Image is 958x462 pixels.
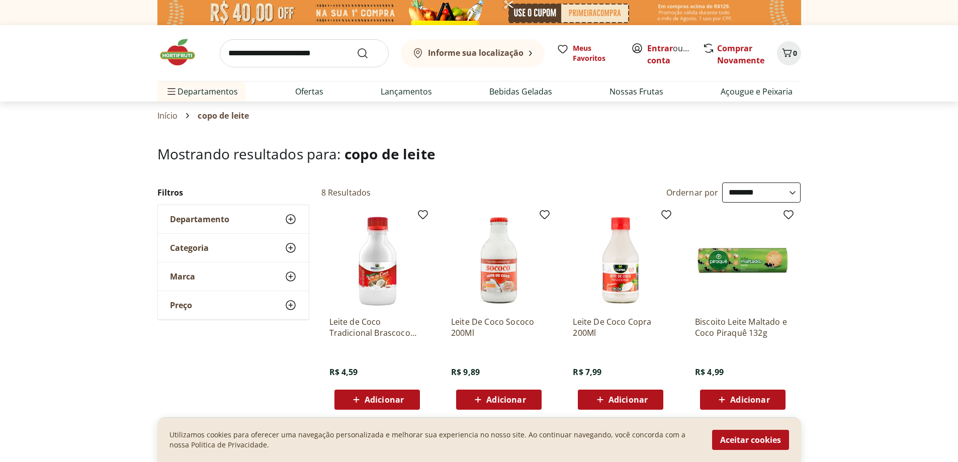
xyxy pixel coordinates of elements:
[198,111,249,120] span: copo de leite
[170,243,209,253] span: Categoria
[609,85,663,98] a: Nossas Frutas
[730,396,769,404] span: Adicionar
[158,205,309,233] button: Departamento
[357,47,381,59] button: Submit Search
[365,396,404,404] span: Adicionar
[428,47,524,58] b: Informe sua localização
[700,390,786,410] button: Adicionar
[170,214,229,224] span: Departamento
[157,182,309,203] h2: Filtros
[647,42,692,66] span: ou
[647,43,703,66] a: Criar conta
[329,366,358,378] span: R$ 4,59
[329,316,425,338] a: Leite de Coco Tradicional Brascoco 200ml
[344,144,436,163] span: copo de leite
[695,316,791,338] a: Biscoito Leite Maltado e Coco Piraquê 132g
[486,396,526,404] span: Adicionar
[695,213,791,308] img: Biscoito Leite Maltado e Coco Piraquê 132g
[220,39,389,67] input: search
[169,430,700,450] p: Utilizamos cookies para oferecer uma navegação personalizada e melhorar sua experiencia no nosso ...
[158,234,309,262] button: Categoria
[578,390,663,410] button: Adicionar
[401,39,545,67] button: Informe sua localização
[157,111,178,120] a: Início
[381,85,432,98] a: Lançamentos
[721,85,793,98] a: Açougue e Peixaria
[793,48,797,58] span: 0
[695,366,724,378] span: R$ 4,99
[165,79,238,104] span: Departamentos
[647,43,673,54] a: Entrar
[170,300,192,310] span: Preço
[608,396,648,404] span: Adicionar
[666,187,719,198] label: Ordernar por
[170,271,195,282] span: Marca
[157,37,208,67] img: Hortifruti
[489,85,552,98] a: Bebidas Geladas
[573,213,668,308] img: Leite De Coco Copra 200Ml
[158,262,309,291] button: Marca
[321,187,371,198] h2: 8 Resultados
[157,146,801,162] h1: Mostrando resultados para:
[334,390,420,410] button: Adicionar
[573,366,601,378] span: R$ 7,99
[329,213,425,308] img: Leite de Coco Tradicional Brascoco 200ml
[777,41,801,65] button: Carrinho
[712,430,789,450] button: Aceitar cookies
[451,316,547,338] a: Leite De Coco Sococo 200Ml
[573,316,668,338] a: Leite De Coco Copra 200Ml
[451,366,480,378] span: R$ 9,89
[456,390,542,410] button: Adicionar
[165,79,178,104] button: Menu
[451,213,547,308] img: Leite De Coco Sococo 200Ml
[573,43,619,63] span: Meus Favoritos
[295,85,323,98] a: Ofertas
[557,43,619,63] a: Meus Favoritos
[158,291,309,319] button: Preço
[717,43,764,66] a: Comprar Novamente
